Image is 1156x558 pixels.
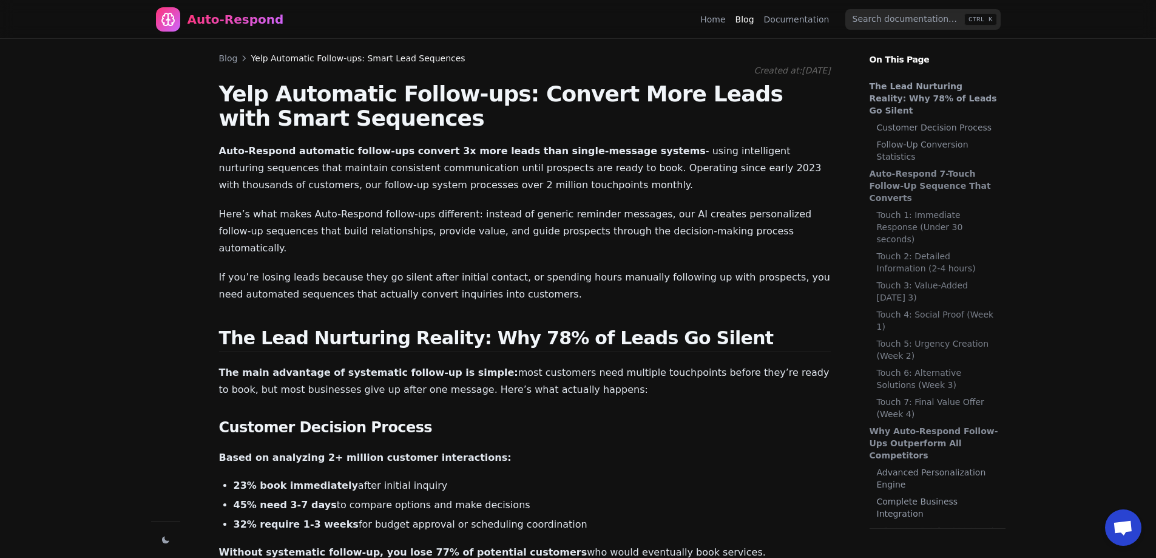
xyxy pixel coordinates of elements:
a: Auto-Respond 7-Touch Follow-Up Sequence That Converts [870,168,999,204]
li: to compare options and make decisions [234,498,831,512]
strong: Based on analyzing 2+ million customer interactions: [219,452,512,463]
strong: 32% require 1-3 weeks [234,519,359,530]
a: What You Get for $99/Month Per Source [877,525,999,549]
a: The Lead Nurturing Reality: Why 78% of Leads Go Silent [870,80,999,117]
a: Open chat [1105,509,1141,546]
a: Complete Business Integration [877,495,999,520]
a: Blog [735,13,754,26]
a: Home page [156,7,284,32]
a: Touch 7: Final Value Offer (Week 4) [877,396,999,420]
div: Auto-Respond [188,11,284,28]
span: Yelp Automatic Follow-ups: Smart Lead Sequences [251,52,465,64]
li: for budget approval or scheduling coordination [234,517,831,532]
a: Home [700,13,725,26]
a: Blog [219,52,238,64]
a: Why Auto-Respond Follow-Ups Outperform All Competitors [870,425,999,461]
h3: Customer Decision Process [219,418,831,437]
strong: 23% book immediately [234,480,358,491]
a: Customer Decision Process [877,121,999,134]
p: most customers need multiple touchpoints before they’re ready to book, but most businesses give u... [219,364,831,398]
button: Change theme [157,531,174,548]
strong: 45% need 3-7 days [234,499,337,511]
p: Here’s what makes Auto-Respond follow-ups different: instead of generic reminder messages, our AI... [219,206,831,257]
strong: Without systematic follow-up, you lose 77% of potential customers [219,546,587,558]
span: Created at: [DATE] [754,66,831,75]
h2: The Lead Nurturing Reality: Why 78% of Leads Go Silent [219,327,831,352]
p: If you’re losing leads because they go silent after initial contact, or spending hours manually f... [219,269,831,303]
h1: Yelp Automatic Follow-ups: Convert More Leads with Smart Sequences [219,82,831,131]
a: Follow-Up Conversion Statistics [877,138,999,163]
a: Documentation [764,13,830,26]
a: Advanced Personalization Engine [877,466,999,491]
li: after initial inquiry [234,478,831,493]
a: Touch 6: Alternative Solutions (Week 3) [877,367,999,391]
strong: Auto-Respond automatic follow-ups convert 3x more leads than single-message systems [219,145,706,157]
a: Touch 3: Value-Added [DATE] 3) [877,279,999,304]
strong: The main advantage of systematic follow-up is simple: [219,367,518,378]
p: - using intelligent nurturing sequences that maintain consistent communication until prospects ar... [219,143,831,194]
a: Touch 5: Urgency Creation (Week 2) [877,338,999,362]
a: Touch 4: Social Proof (Week 1) [877,308,999,333]
input: Search documentation… [845,9,1001,30]
a: Touch 2: Detailed Information (2-4 hours) [877,250,999,274]
a: Touch 1: Immediate Response (Under 30 seconds) [877,209,999,245]
p: On This Page [860,39,1015,66]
